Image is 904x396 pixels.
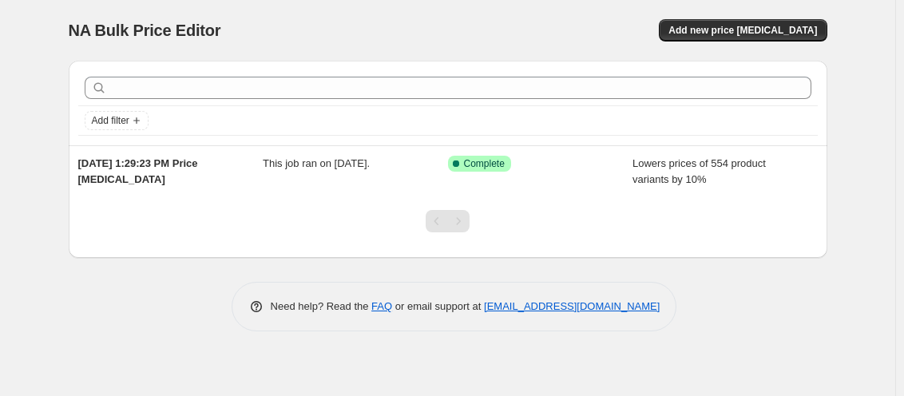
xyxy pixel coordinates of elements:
button: Add filter [85,111,149,130]
a: [EMAIL_ADDRESS][DOMAIN_NAME] [484,300,660,312]
nav: Pagination [426,210,470,232]
span: NA Bulk Price Editor [69,22,221,39]
span: [DATE] 1:29:23 PM Price [MEDICAL_DATA] [78,157,198,185]
span: Lowers prices of 554 product variants by 10% [632,157,766,185]
a: FAQ [371,300,392,312]
button: Add new price [MEDICAL_DATA] [659,19,827,42]
span: Add filter [92,114,129,127]
span: or email support at [392,300,484,312]
span: Add new price [MEDICAL_DATA] [668,24,817,37]
span: Need help? Read the [271,300,372,312]
span: This job ran on [DATE]. [263,157,370,169]
span: Complete [464,157,505,170]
